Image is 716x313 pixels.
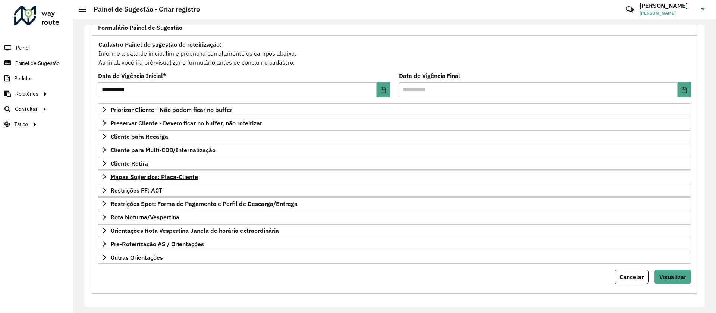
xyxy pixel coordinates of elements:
span: Pre-Roteirização AS / Orientações [110,241,204,247]
a: Priorizar Cliente - Não podem ficar no buffer [98,103,691,116]
button: Choose Date [678,82,691,97]
span: Preservar Cliente - Devem ficar no buffer, não roteirizar [110,120,262,126]
span: Cliente para Multi-CDD/Internalização [110,147,216,153]
span: Priorizar Cliente - Não podem ficar no buffer [110,107,232,113]
div: Informe a data de inicio, fim e preencha corretamente os campos abaixo. Ao final, você irá pré-vi... [98,40,691,67]
span: Visualizar [659,273,686,281]
span: Restrições Spot: Forma de Pagamento e Perfil de Descarga/Entrega [110,201,298,207]
span: Mapas Sugeridos: Placa-Cliente [110,174,198,180]
label: Data de Vigência Final [399,71,460,80]
a: Preservar Cliente - Devem ficar no buffer, não roteirizar [98,117,691,129]
span: Outras Orientações [110,254,163,260]
span: Relatórios [15,90,38,98]
a: Restrições Spot: Forma de Pagamento e Perfil de Descarga/Entrega [98,197,691,210]
span: Rota Noturna/Vespertina [110,214,179,220]
strong: Cadastro Painel de sugestão de roteirização: [98,41,222,48]
a: Pre-Roteirização AS / Orientações [98,238,691,250]
span: Restrições FF: ACT [110,187,162,193]
label: Data de Vigência Inicial [98,71,166,80]
button: Cancelar [615,270,649,284]
a: Contato Rápido [622,1,638,18]
span: Cancelar [619,273,644,281]
a: Cliente Retira [98,157,691,170]
button: Choose Date [377,82,390,97]
a: Restrições FF: ACT [98,184,691,197]
h3: [PERSON_NAME] [640,2,695,9]
span: Cliente para Recarga [110,134,168,140]
span: Tático [14,120,28,128]
span: Painel de Sugestão [15,59,60,67]
a: Rota Noturna/Vespertina [98,211,691,223]
button: Visualizar [654,270,691,284]
span: Painel [16,44,30,52]
a: Cliente para Multi-CDD/Internalização [98,144,691,156]
a: Orientações Rota Vespertina Janela de horário extraordinária [98,224,691,237]
span: Orientações Rota Vespertina Janela de horário extraordinária [110,228,279,234]
span: Consultas [15,105,38,113]
a: Cliente para Recarga [98,130,691,143]
h2: Painel de Sugestão - Criar registro [86,5,200,13]
a: Outras Orientações [98,251,691,264]
span: [PERSON_NAME] [640,10,695,16]
span: Formulário Painel de Sugestão [98,25,182,31]
span: Pedidos [14,75,33,82]
span: Cliente Retira [110,160,148,166]
a: Mapas Sugeridos: Placa-Cliente [98,170,691,183]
